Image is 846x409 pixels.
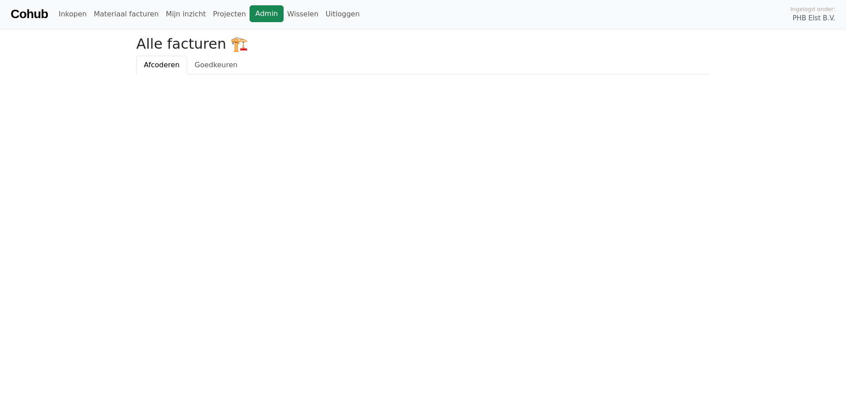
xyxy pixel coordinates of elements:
[90,5,162,23] a: Materiaal facturen
[136,56,187,74] a: Afcoderen
[792,13,835,23] span: PHB Elst B.V.
[790,5,835,13] span: Ingelogd onder:
[55,5,90,23] a: Inkopen
[144,61,180,69] span: Afcoderen
[136,35,710,52] h2: Alle facturen 🏗️
[187,56,245,74] a: Goedkeuren
[195,61,238,69] span: Goedkeuren
[250,5,284,22] a: Admin
[209,5,250,23] a: Projecten
[162,5,210,23] a: Mijn inzicht
[322,5,363,23] a: Uitloggen
[284,5,322,23] a: Wisselen
[11,4,48,25] a: Cohub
